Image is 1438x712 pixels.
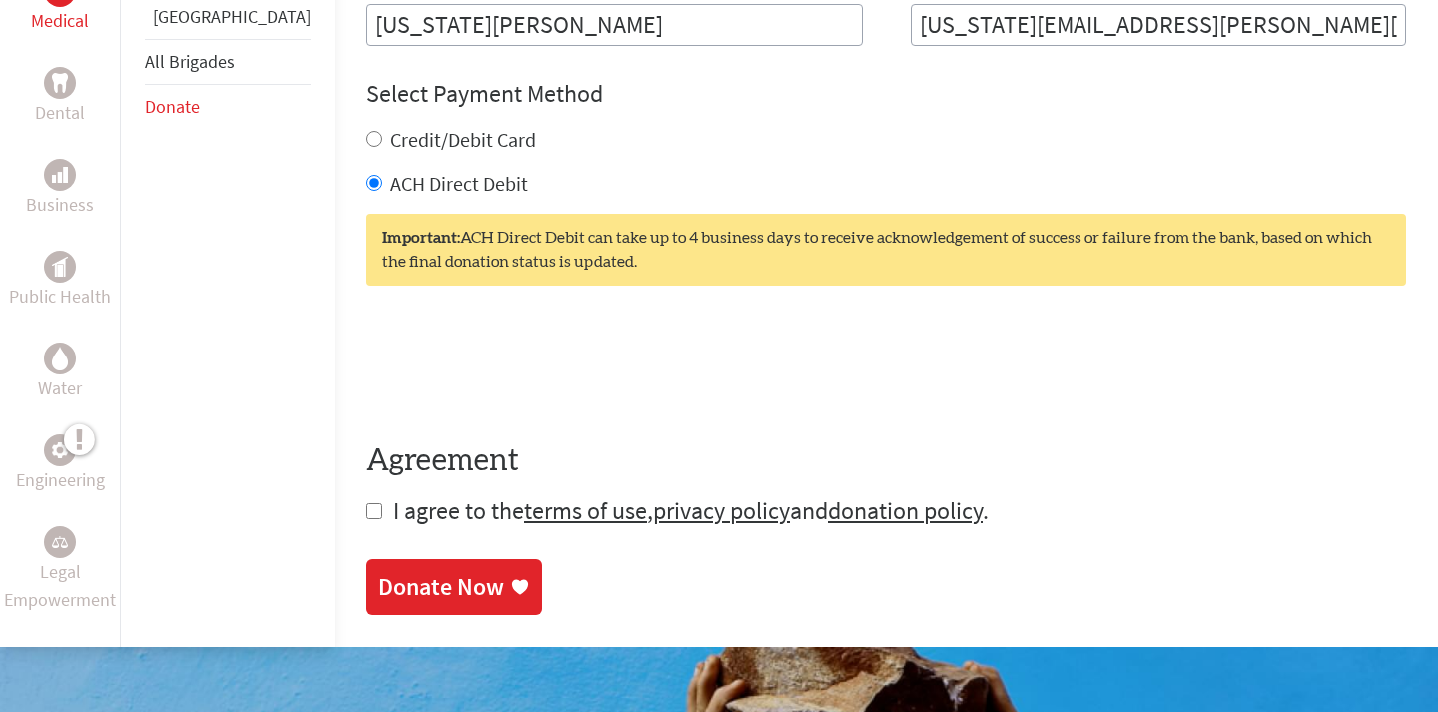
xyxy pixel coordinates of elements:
[366,559,542,615] a: Donate Now
[44,159,76,191] div: Business
[52,257,68,277] img: Public Health
[44,67,76,99] div: Dental
[145,3,311,39] li: Panama
[9,283,111,311] p: Public Health
[366,78,1406,110] h4: Select Payment Method
[44,434,76,466] div: Engineering
[153,5,311,28] a: [GEOGRAPHIC_DATA]
[145,50,235,73] a: All Brigades
[653,495,790,526] a: privacy policy
[35,99,85,127] p: Dental
[52,167,68,183] img: Business
[38,374,82,402] p: Water
[145,95,200,118] a: Donate
[44,251,76,283] div: Public Health
[145,39,311,85] li: All Brigades
[16,466,105,494] p: Engineering
[52,74,68,93] img: Dental
[44,526,76,558] div: Legal Empowerment
[366,4,863,46] input: Enter Full Name
[366,214,1406,286] div: ACH Direct Debit can take up to 4 business days to receive acknowledgement of success or failure ...
[44,343,76,374] div: Water
[390,171,528,196] label: ACH Direct Debit
[52,348,68,370] img: Water
[382,230,460,246] strong: Important:
[390,127,536,152] label: Credit/Debit Card
[145,85,311,129] li: Donate
[16,434,105,494] a: EngineeringEngineering
[26,159,94,219] a: BusinessBusiness
[52,536,68,548] img: Legal Empowerment
[35,67,85,127] a: DentalDental
[4,558,116,614] p: Legal Empowerment
[52,442,68,458] img: Engineering
[366,443,1406,479] h4: Agreement
[378,571,504,603] div: Donate Now
[31,7,89,35] p: Medical
[38,343,82,402] a: WaterWater
[26,191,94,219] p: Business
[828,495,983,526] a: donation policy
[524,495,647,526] a: terms of use
[9,251,111,311] a: Public HealthPublic Health
[366,326,670,403] iframe: reCAPTCHA
[393,495,989,526] span: I agree to the , and .
[911,4,1407,46] input: Your Email
[4,526,116,614] a: Legal EmpowermentLegal Empowerment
